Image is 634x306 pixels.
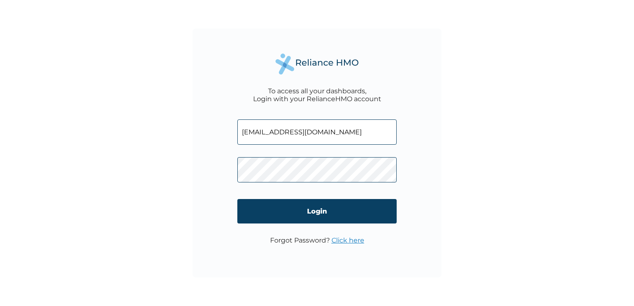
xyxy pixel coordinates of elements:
[332,236,364,244] a: Click here
[276,53,358,75] img: Reliance Health's Logo
[253,87,381,103] div: To access all your dashboards, Login with your RelianceHMO account
[237,199,397,223] input: Login
[270,236,364,244] p: Forgot Password?
[237,119,397,145] input: Email address or HMO ID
